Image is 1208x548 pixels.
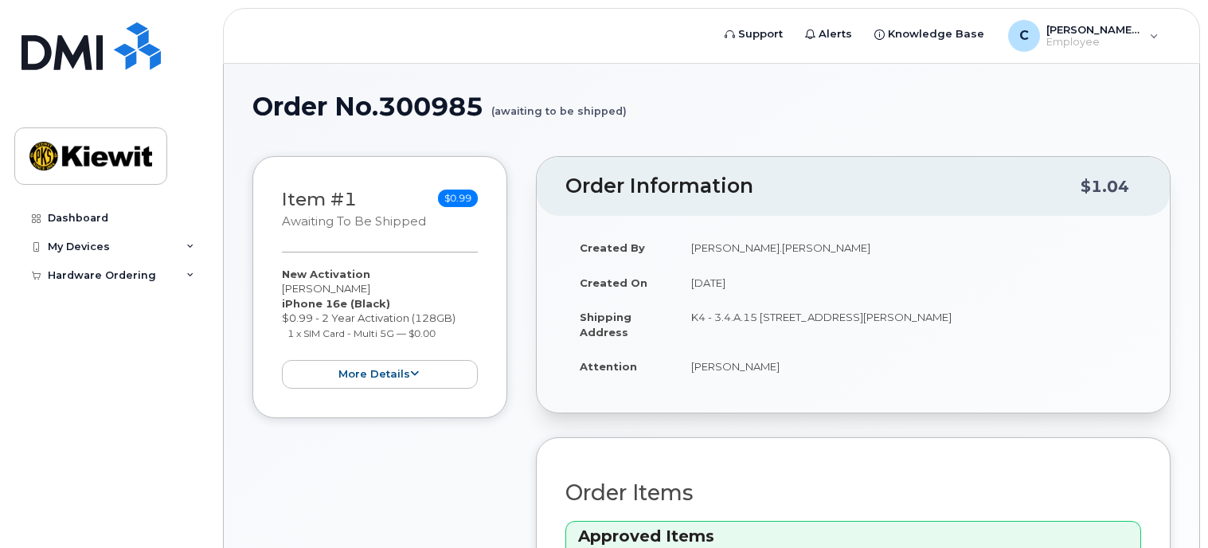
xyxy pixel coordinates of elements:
[677,230,1141,265] td: [PERSON_NAME].[PERSON_NAME]
[287,327,436,339] small: 1 x SIM Card - Multi 5G — $0.00
[580,311,631,339] strong: Shipping Address
[677,349,1141,384] td: [PERSON_NAME]
[565,481,1141,505] h2: Order Items
[580,276,647,289] strong: Created On
[282,268,370,280] strong: New Activation
[282,267,478,389] div: [PERSON_NAME] $0.99 - 2 Year Activation (128GB)
[282,360,478,389] button: more details
[282,190,426,230] h3: Item #1
[580,241,645,254] strong: Created By
[580,360,637,373] strong: Attention
[282,214,426,229] small: awaiting to be shipped
[578,526,1128,547] h3: Approved Items
[1081,171,1129,202] div: $1.04
[677,299,1141,349] td: K4 - 3.4.A.15 [STREET_ADDRESS][PERSON_NAME]
[282,297,390,310] strong: iPhone 16e (Black)
[252,92,1171,120] h1: Order No.300985
[565,175,1081,198] h2: Order Information
[491,92,627,117] small: (awaiting to be shipped)
[438,190,478,207] span: $0.99
[677,265,1141,300] td: [DATE]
